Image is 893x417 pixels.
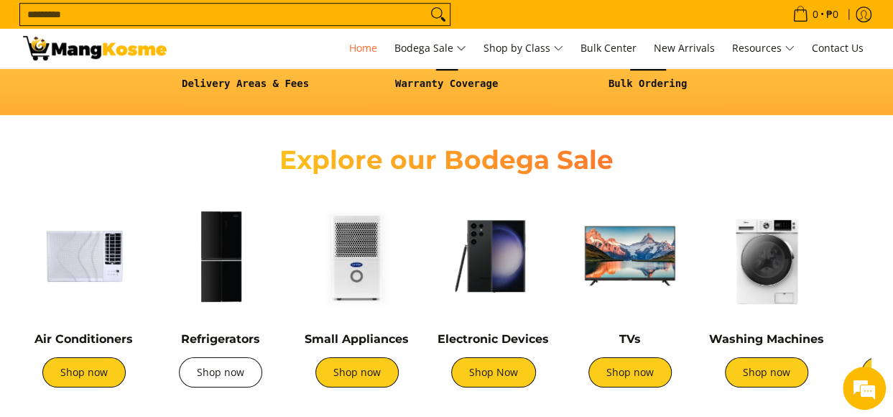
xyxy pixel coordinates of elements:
a: Air Conditioners [34,332,133,346]
a: Shop now [725,357,808,388]
a: Refrigerators [181,332,260,346]
a: Shop now [179,357,262,388]
img: Refrigerators [159,195,282,317]
span: ₱0 [824,9,841,19]
div: Chat with us now [75,81,241,99]
a: New Arrivals [647,29,722,68]
img: Small Appliances [296,195,418,317]
span: Shop by Class [483,40,563,58]
textarea: Type your message and hit 'Enter' [7,270,274,321]
img: Electronic Devices [432,195,555,317]
span: 0 [810,9,820,19]
a: Bulk Center [573,29,644,68]
a: TVs [619,332,641,346]
span: New Arrivals [654,41,715,55]
img: Mang Kosme: Your Home Appliances Warehouse Sale Partner! [23,36,167,60]
a: Shop now [42,357,126,388]
span: We're online! [83,120,198,265]
button: Search [427,4,450,25]
nav: Main Menu [181,29,871,68]
a: Small Appliances [305,332,409,346]
span: Bodega Sale [394,40,466,58]
span: • [788,6,843,22]
a: Resources [725,29,802,68]
a: Bodega Sale [387,29,473,68]
a: Electronic Devices [438,332,549,346]
a: Home [342,29,384,68]
span: Resources [732,40,795,58]
span: Contact Us [812,41,864,55]
a: Contact Us [805,29,871,68]
a: Shop Now [451,357,536,388]
h2: Explore our Bodega Sale [239,144,655,176]
a: Shop by Class [476,29,570,68]
img: Washing Machines [705,195,828,317]
a: Washing Machines [709,332,824,346]
div: Minimize live chat window [236,7,270,42]
span: Home [349,41,377,55]
img: Air Conditioners [23,195,145,317]
a: Shop now [315,357,399,388]
a: Shop now [588,357,672,388]
img: TVs [569,195,691,317]
span: Bulk Center [580,41,637,55]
